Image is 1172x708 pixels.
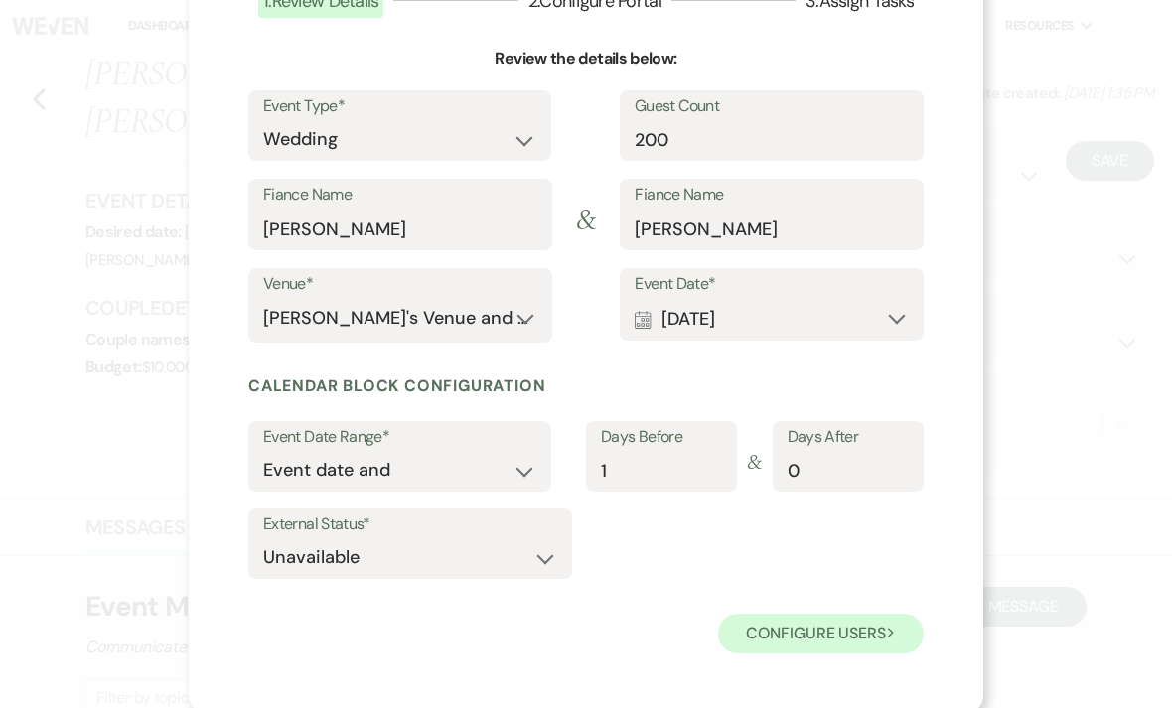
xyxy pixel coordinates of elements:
label: External Status* [263,510,557,539]
label: Days After [788,423,909,452]
span: & [552,199,621,268]
h6: Calendar block configuration [248,375,924,397]
label: Event Type* [263,92,536,121]
label: Event Date Range* [263,423,536,452]
label: Days Before [601,423,722,452]
label: Fiance Name [635,181,909,210]
label: Fiance Name [263,181,537,210]
label: Event Date* [635,270,909,299]
button: Configure users [718,614,924,653]
span: & [747,431,762,500]
h3: Review the details below: [248,48,924,70]
label: Venue* [263,270,537,299]
label: Guest Count [635,92,909,121]
button: [DATE] [635,299,909,339]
